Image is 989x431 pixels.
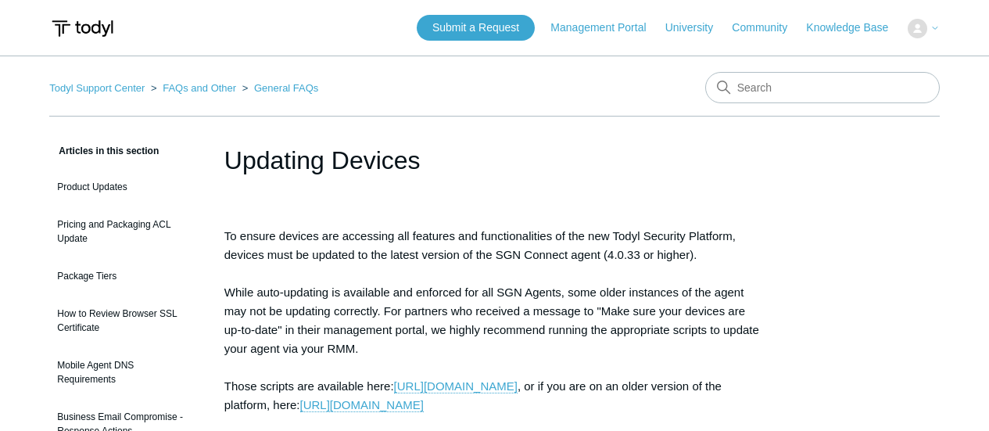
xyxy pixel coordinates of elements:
[49,350,201,394] a: Mobile Agent DNS Requirements
[49,145,159,156] span: Articles in this section
[550,20,661,36] a: Management Portal
[665,20,729,36] a: University
[49,210,201,253] a: Pricing and Packaging ACL Update
[239,82,319,94] li: General FAQs
[148,82,239,94] li: FAQs and Other
[49,299,201,343] a: How to Review Browser SSL Certificate
[394,379,518,393] a: [URL][DOMAIN_NAME]
[224,142,765,179] h1: Updating Devices
[300,398,424,412] a: [URL][DOMAIN_NAME]
[49,261,201,291] a: Package Tiers
[732,20,803,36] a: Community
[49,82,145,94] a: Todyl Support Center
[705,72,940,103] input: Search
[49,14,116,43] img: Todyl Support Center Help Center home page
[417,15,535,41] a: Submit a Request
[163,82,236,94] a: FAQs and Other
[49,172,201,202] a: Product Updates
[254,82,318,94] a: General FAQs
[49,82,148,94] li: Todyl Support Center
[806,20,904,36] a: Knowledge Base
